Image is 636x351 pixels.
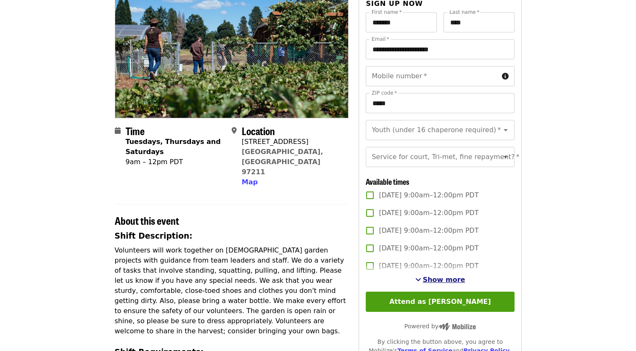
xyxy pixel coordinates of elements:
i: calendar icon [115,127,121,135]
span: Time [126,123,145,138]
span: [DATE] 9:00am–12:00pm PDT [379,261,478,271]
span: [DATE] 9:00am–12:00pm PDT [379,190,478,200]
div: [STREET_ADDRESS] [242,137,342,147]
span: [DATE] 9:00am–12:00pm PDT [379,226,478,236]
img: Powered by Mobilize [438,323,476,330]
a: [GEOGRAPHIC_DATA], [GEOGRAPHIC_DATA] 97211 [242,148,323,176]
input: Mobile number [366,66,498,86]
input: Email [366,39,514,59]
button: Open [500,124,512,136]
span: [DATE] 9:00am–12:00pm PDT [379,243,478,253]
input: First name [366,12,437,32]
span: About this event [115,213,179,228]
button: Attend as [PERSON_NAME] [366,292,514,312]
input: ZIP code [366,93,514,113]
button: See more timeslots [415,275,465,285]
span: Show more [423,276,465,284]
button: Open [500,151,512,163]
span: Available times [366,176,409,187]
span: [DATE] 9:00am–12:00pm PDT [379,208,478,218]
i: map-marker-alt icon [232,127,237,135]
div: 9am – 12pm PDT [126,157,225,167]
span: Location [242,123,275,138]
label: Last name [449,10,479,15]
strong: Tuesdays, Thursdays and Saturdays [126,138,221,156]
label: ZIP code [372,90,397,96]
button: Map [242,177,258,187]
span: Map [242,178,258,186]
label: Email [372,37,389,42]
span: Powered by [404,323,476,330]
strong: Shift Description: [115,231,193,240]
i: circle-info icon [502,72,509,80]
input: Last name [443,12,515,32]
p: Volunteers will work together on [DEMOGRAPHIC_DATA] garden projects with guidance from team leade... [115,245,349,336]
label: First name [372,10,402,15]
